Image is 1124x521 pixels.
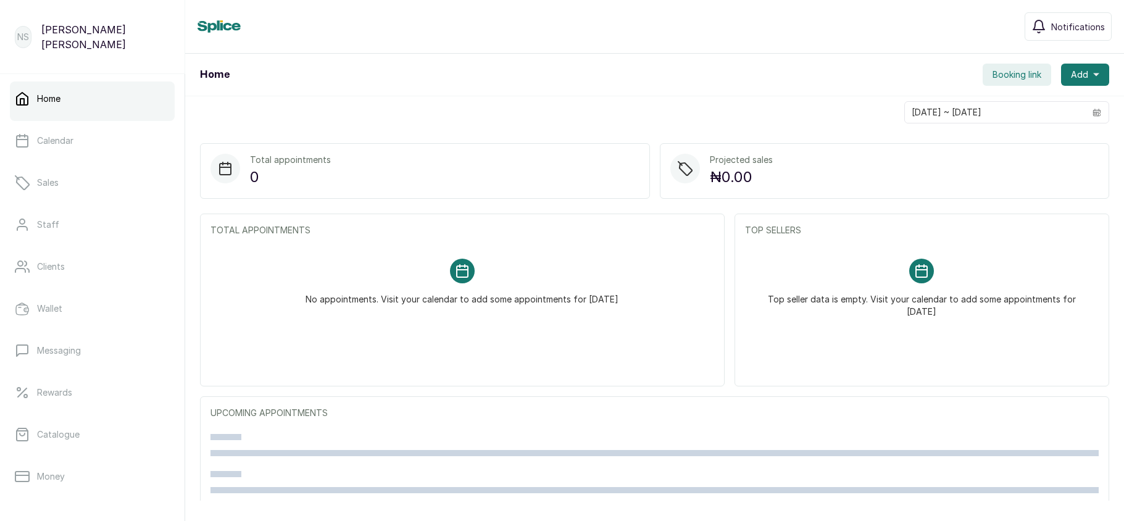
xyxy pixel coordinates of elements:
[250,166,331,188] p: 0
[760,283,1084,318] p: Top seller data is empty. Visit your calendar to add some appointments for [DATE]
[37,135,73,147] p: Calendar
[210,407,1099,419] p: UPCOMING APPOINTMENTS
[745,224,1099,236] p: TOP SELLERS
[10,459,175,494] a: Money
[37,386,72,399] p: Rewards
[10,81,175,116] a: Home
[10,333,175,368] a: Messaging
[17,31,29,43] p: NS
[37,177,59,189] p: Sales
[10,291,175,326] a: Wallet
[1025,12,1112,41] button: Notifications
[10,123,175,158] a: Calendar
[37,219,59,231] p: Staff
[306,283,618,306] p: No appointments. Visit your calendar to add some appointments for [DATE]
[10,417,175,452] a: Catalogue
[983,64,1051,86] button: Booking link
[10,165,175,200] a: Sales
[10,249,175,284] a: Clients
[905,102,1085,123] input: Select date
[250,154,331,166] p: Total appointments
[1071,69,1088,81] span: Add
[1051,20,1105,33] span: Notifications
[37,344,81,357] p: Messaging
[41,22,170,52] p: [PERSON_NAME] [PERSON_NAME]
[710,166,773,188] p: ₦0.00
[200,67,230,82] h1: Home
[37,428,80,441] p: Catalogue
[710,154,773,166] p: Projected sales
[37,302,62,315] p: Wallet
[1061,64,1109,86] button: Add
[1093,108,1101,117] svg: calendar
[37,260,65,273] p: Clients
[37,93,60,105] p: Home
[10,375,175,410] a: Rewards
[210,224,714,236] p: TOTAL APPOINTMENTS
[993,69,1041,81] span: Booking link
[10,207,175,242] a: Staff
[37,470,65,483] p: Money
